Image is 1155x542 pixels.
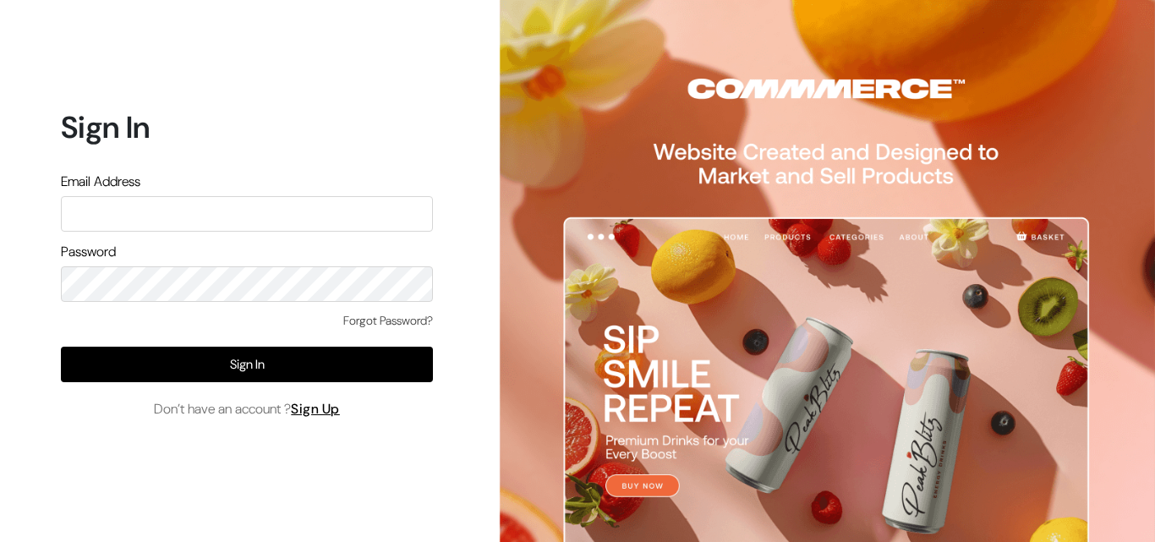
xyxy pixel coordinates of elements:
span: Don’t have an account ? [154,399,340,419]
a: Forgot Password? [343,312,433,330]
label: Email Address [61,172,140,192]
h1: Sign In [61,109,433,145]
label: Password [61,242,116,262]
a: Sign Up [291,400,340,418]
button: Sign In [61,347,433,382]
